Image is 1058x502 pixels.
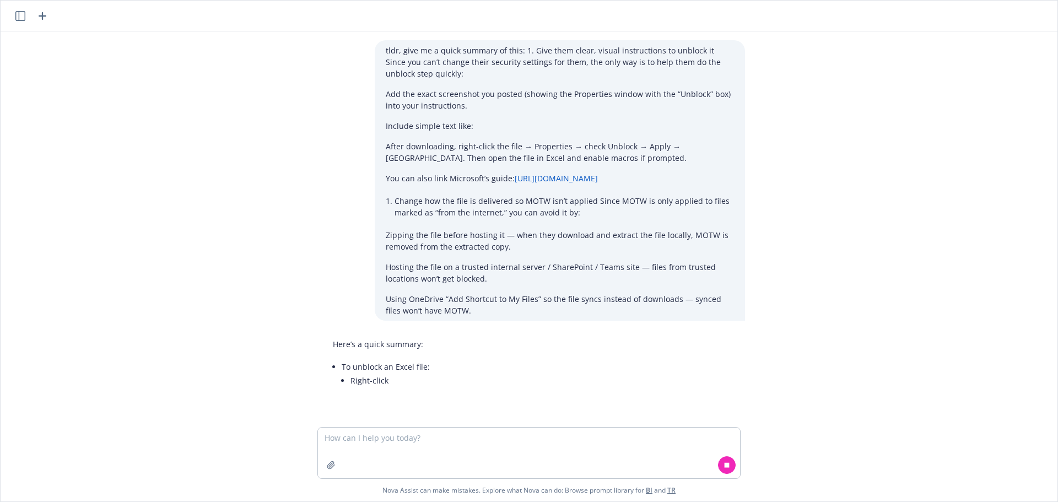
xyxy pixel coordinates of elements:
[350,373,430,388] li: Right-click
[386,229,734,252] p: Zipping the file before hosting it — when they download and extract the file locally, MOTW is rem...
[386,172,734,184] p: You can also link Microsoft’s guide:
[515,173,598,183] a: [URL][DOMAIN_NAME]
[386,88,734,111] p: Add the exact screenshot you posted (showing the Properties window with the “Unblock” box) into y...
[386,141,734,164] p: After downloading, right-click the file → Properties → check Unblock → Apply → [GEOGRAPHIC_DATA]....
[386,293,734,316] p: Using OneDrive “Add Shortcut to My Files” so the file syncs instead of downloads — synced files w...
[342,359,430,391] li: To unblock an Excel file:
[386,261,734,284] p: Hosting the file on a trusted internal server / SharePoint / Teams site — files from trusted loca...
[667,485,676,495] a: TR
[386,45,734,79] p: tldr, give me a quick summary of this: 1. Give them clear, visual instructions to unblock it Sinc...
[646,485,652,495] a: BI
[386,120,734,132] p: Include simple text like:
[333,338,430,350] p: Here’s a quick summary:
[382,479,676,501] span: Nova Assist can make mistakes. Explore what Nova can do: Browse prompt library for and
[395,193,734,220] li: Change how the file is delivered so MOTW isn’t applied Since MOTW is only applied to files marked...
